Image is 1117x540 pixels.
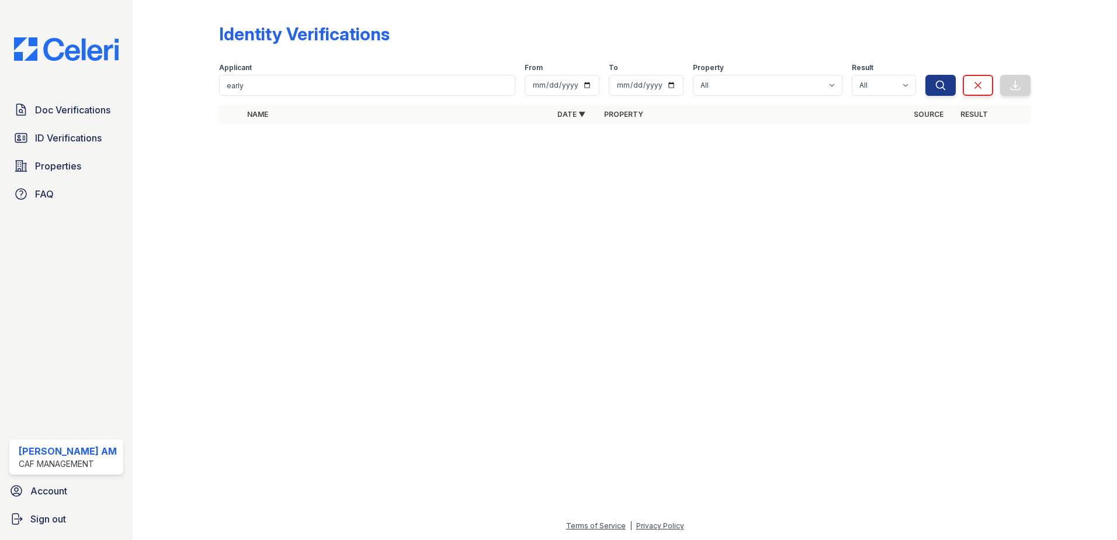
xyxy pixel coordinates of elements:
[852,63,873,72] label: Result
[693,63,724,72] label: Property
[9,126,123,150] a: ID Verifications
[566,521,626,530] a: Terms of Service
[35,103,110,117] span: Doc Verifications
[9,154,123,178] a: Properties
[30,512,66,526] span: Sign out
[9,98,123,122] a: Doc Verifications
[219,23,390,44] div: Identity Verifications
[557,110,585,119] a: Date ▼
[35,131,102,145] span: ID Verifications
[9,182,123,206] a: FAQ
[35,159,81,173] span: Properties
[19,444,117,458] div: [PERSON_NAME] AM
[219,75,515,96] input: Search by name or phone number
[19,458,117,470] div: CAF Management
[630,521,632,530] div: |
[247,110,268,119] a: Name
[219,63,252,72] label: Applicant
[636,521,684,530] a: Privacy Policy
[914,110,943,119] a: Source
[525,63,543,72] label: From
[30,484,67,498] span: Account
[604,110,643,119] a: Property
[5,479,128,503] a: Account
[5,37,128,61] img: CE_Logo_Blue-a8612792a0a2168367f1c8372b55b34899dd931a85d93a1a3d3e32e68fde9ad4.png
[609,63,618,72] label: To
[5,507,128,531] a: Sign out
[35,187,54,201] span: FAQ
[960,110,988,119] a: Result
